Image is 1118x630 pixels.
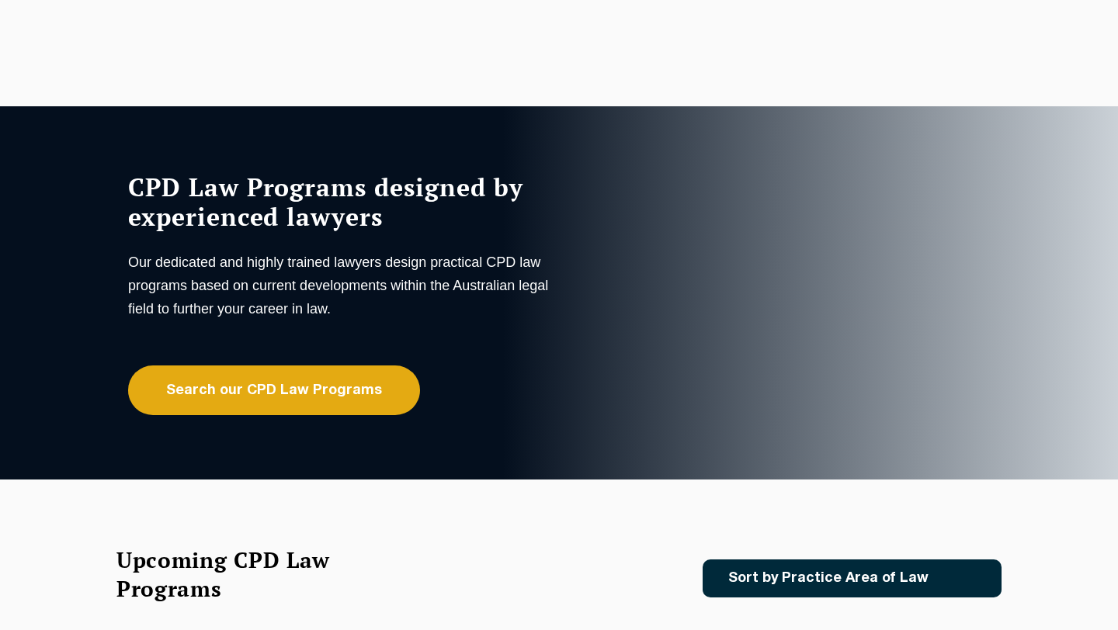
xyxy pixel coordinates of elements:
[128,365,420,415] a: Search our CPD Law Programs
[703,559,1002,597] a: Sort by Practice Area of Law
[128,251,555,320] p: Our dedicated and highly trained lawyers design practical CPD law programs based on current devel...
[953,572,971,585] img: Icon
[128,172,555,231] h1: CPD Law Programs designed by experienced lawyers
[116,545,369,603] h2: Upcoming CPD Law Programs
